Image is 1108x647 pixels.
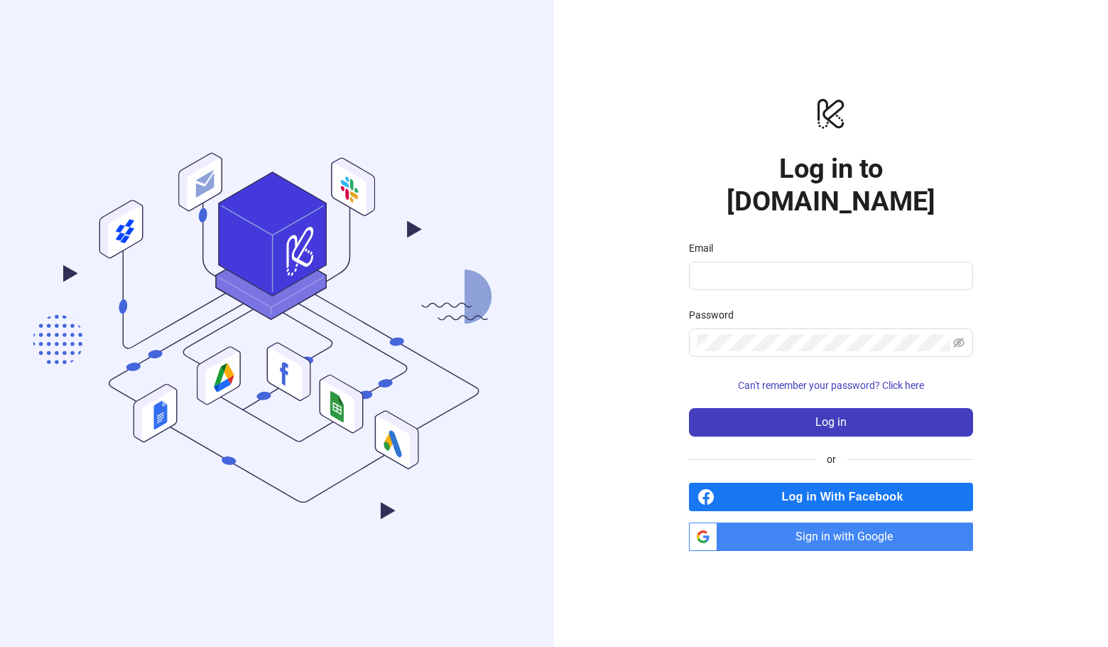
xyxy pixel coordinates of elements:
span: Can't remember your password? Click here [738,380,924,391]
a: Log in With Facebook [689,483,973,511]
label: Email [689,240,722,256]
label: Password [689,307,743,323]
span: or [815,451,847,467]
span: Log in [815,416,847,429]
button: Can't remember your password? Click here [689,374,973,397]
h1: Log in to [DOMAIN_NAME] [689,153,973,218]
a: Can't remember your password? Click here [689,380,973,391]
button: Log in [689,408,973,437]
input: Password [697,334,950,351]
input: Email [697,267,962,284]
span: Log in With Facebook [720,483,973,511]
span: Sign in with Google [723,523,973,551]
a: Sign in with Google [689,523,973,551]
span: eye-invisible [953,337,965,348]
